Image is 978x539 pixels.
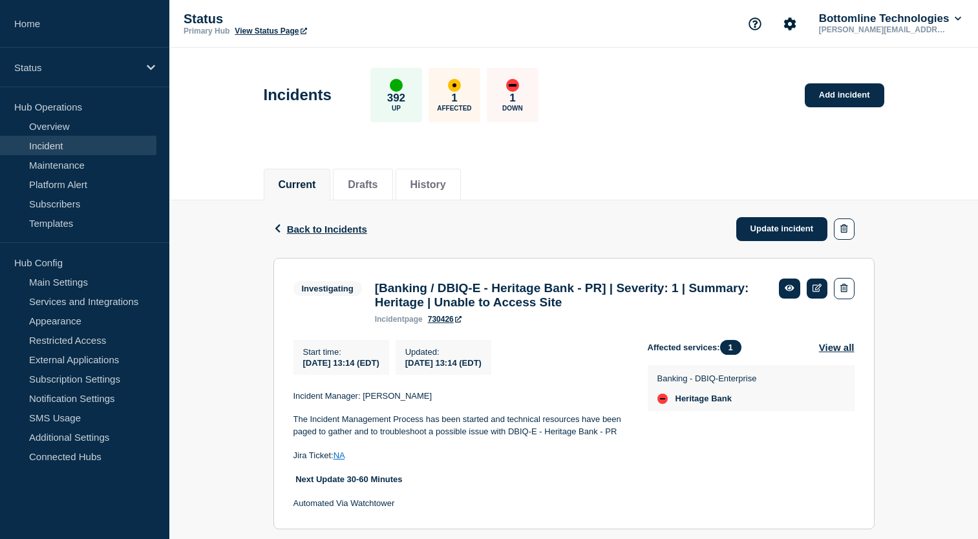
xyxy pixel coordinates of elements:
[293,414,627,438] p: The Incident Management Process has been started and technical resources have been paged to gathe...
[405,347,482,357] p: Updated :
[348,179,377,191] button: Drafts
[387,92,405,105] p: 392
[509,92,515,105] p: 1
[451,92,457,105] p: 1
[776,10,803,37] button: Account settings
[657,374,757,383] p: Banking - DBIQ-Enterprise
[287,224,367,235] span: Back to Incidents
[410,179,446,191] button: History
[506,79,519,92] div: down
[375,281,766,310] h3: [Banking / DBIQ-E - Heritage Bank - PR] | Severity: 1 | Summary: Heritage | Unable to Access Site
[303,358,379,368] span: [DATE] 13:14 (EDT)
[390,79,403,92] div: up
[184,26,229,36] p: Primary Hub
[428,315,462,324] a: 730426
[235,26,306,36] a: View Status Page
[14,62,138,73] p: Status
[293,281,362,296] span: Investigating
[293,450,627,461] p: Jira Ticket:
[819,340,855,355] button: View all
[720,340,741,355] span: 1
[405,357,482,368] div: [DATE] 13:14 (EDT)
[741,10,769,37] button: Support
[736,217,828,241] a: Update incident
[675,394,732,404] span: Heritage Bank
[816,12,964,25] button: Bottomline Technologies
[502,105,523,112] p: Down
[279,179,316,191] button: Current
[816,25,951,34] p: [PERSON_NAME][EMAIL_ADDRESS][DOMAIN_NAME]
[295,474,402,484] strong: Next Update 30-60 Minutes
[375,315,423,324] p: page
[648,340,748,355] span: Affected services:
[303,347,379,357] p: Start time :
[657,394,668,404] div: down
[293,390,627,402] p: Incident Manager: [PERSON_NAME]
[184,12,442,26] p: Status
[375,315,405,324] span: incident
[264,86,332,104] h1: Incidents
[437,105,471,112] p: Affected
[392,105,401,112] p: Up
[334,450,345,460] a: NA
[448,79,461,92] div: affected
[293,498,627,509] p: Automated Via Watchtower
[805,83,884,107] a: Add incident
[273,224,367,235] button: Back to Incidents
